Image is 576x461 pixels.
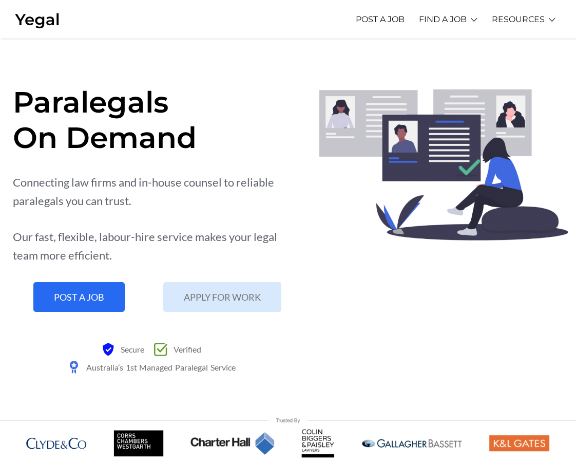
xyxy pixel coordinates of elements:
a: POST A JOB [356,5,405,33]
span: Secure [118,340,144,358]
span: Verified [171,340,201,358]
h1: Paralegals On Demand [13,84,289,155]
span: POST A JOB [54,292,104,302]
span: Australia’s 1st Managed Paralegal Service [84,358,235,376]
a: FIND A JOB [419,5,467,33]
a: APPLY FOR WORK [163,282,281,312]
div: Our fast, flexible, labour-hire service makes your legal team more efficient. [13,228,289,265]
span: APPLY FOR WORK [184,292,261,302]
a: POST A JOB [33,282,125,312]
a: RESOURCES [492,5,545,33]
div: Connecting law firms and in-house counsel to reliable paralegals you can trust. [13,173,289,210]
